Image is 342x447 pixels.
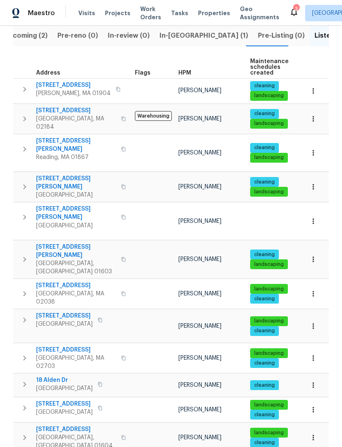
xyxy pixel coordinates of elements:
[178,116,221,122] span: [PERSON_NAME]
[36,191,116,199] span: [GEOGRAPHIC_DATA]
[251,318,287,324] span: landscaping
[28,9,55,17] span: Maestro
[251,350,287,357] span: landscaping
[36,115,116,131] span: [GEOGRAPHIC_DATA], MA 02184
[178,184,221,190] span: [PERSON_NAME]
[251,439,278,446] span: cleaning
[36,346,116,354] span: [STREET_ADDRESS]
[57,30,98,41] span: Pre-reno (0)
[251,402,287,408] span: landscaping
[258,30,305,41] span: Pre-Listing (0)
[36,107,116,115] span: [STREET_ADDRESS]
[36,281,116,290] span: [STREET_ADDRESS]
[36,205,116,221] span: [STREET_ADDRESS][PERSON_NAME]
[36,81,111,89] span: [STREET_ADDRESS]
[36,175,116,191] span: [STREET_ADDRESS][PERSON_NAME]
[36,312,93,320] span: [STREET_ADDRESS]
[36,137,116,153] span: [STREET_ADDRESS][PERSON_NAME]
[251,382,278,389] span: cleaning
[135,70,150,76] span: Flags
[250,59,289,76] span: Maintenance schedules created
[36,89,111,98] span: [PERSON_NAME], MA 01904
[36,222,116,230] span: [GEOGRAPHIC_DATA]
[240,5,279,21] span: Geo Assignments
[105,9,130,17] span: Projects
[293,5,299,13] div: 3
[36,153,116,161] span: Reading, MA 01867
[251,179,278,186] span: cleaning
[178,88,221,93] span: [PERSON_NAME]
[178,355,221,361] span: [PERSON_NAME]
[36,425,116,433] span: [STREET_ADDRESS]
[178,256,221,262] span: [PERSON_NAME]
[36,70,60,76] span: Address
[135,111,172,121] span: Warehousing
[36,384,93,393] span: [GEOGRAPHIC_DATA]
[251,251,278,258] span: cleaning
[178,291,221,297] span: [PERSON_NAME]
[251,120,287,127] span: landscaping
[251,92,287,99] span: landscaping
[140,5,161,21] span: Work Orders
[251,154,287,161] span: landscaping
[198,9,230,17] span: Properties
[251,82,278,89] span: cleaning
[4,30,48,41] span: Upcoming (2)
[251,429,287,436] span: landscaping
[251,188,287,195] span: landscaping
[171,10,188,16] span: Tasks
[36,320,93,328] span: [GEOGRAPHIC_DATA]
[251,144,278,151] span: cleaning
[178,218,221,224] span: [PERSON_NAME]
[251,295,278,302] span: cleaning
[108,30,150,41] span: In-review (0)
[36,354,116,370] span: [GEOGRAPHIC_DATA], MA 02703
[36,376,93,384] span: 18 Alden Dr
[36,400,93,408] span: [STREET_ADDRESS]
[36,243,116,259] span: [STREET_ADDRESS][PERSON_NAME]
[251,286,287,293] span: landscaping
[251,360,278,367] span: cleaning
[178,382,221,388] span: [PERSON_NAME]
[251,411,278,418] span: cleaning
[160,30,248,41] span: In-[GEOGRAPHIC_DATA] (1)
[36,259,116,276] span: [GEOGRAPHIC_DATA], [GEOGRAPHIC_DATA] 01603
[251,261,287,268] span: landscaping
[178,70,191,76] span: HPM
[251,110,278,117] span: cleaning
[251,327,278,334] span: cleaning
[178,323,221,329] span: [PERSON_NAME]
[178,435,221,440] span: [PERSON_NAME]
[36,408,93,416] span: [GEOGRAPHIC_DATA]
[178,150,221,156] span: [PERSON_NAME]
[78,9,95,17] span: Visits
[178,407,221,413] span: [PERSON_NAME]
[36,290,116,306] span: [GEOGRAPHIC_DATA], MA 02038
